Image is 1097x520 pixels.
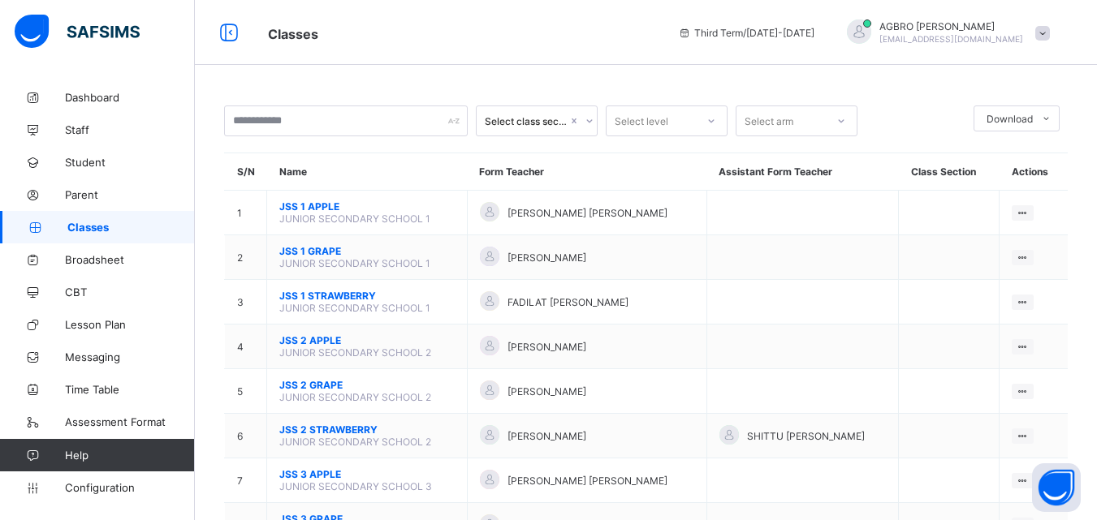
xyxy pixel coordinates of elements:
button: Open asap [1032,463,1081,512]
span: CBT [65,286,195,299]
span: Classes [67,221,195,234]
div: Select arm [745,105,793,136]
span: [PERSON_NAME] [507,430,586,442]
div: Select level [615,105,668,136]
td: 3 [225,280,267,324]
span: AGBRO [PERSON_NAME] [879,20,1023,32]
span: [PERSON_NAME] [507,251,586,264]
th: Class Section [899,153,1000,191]
span: [PERSON_NAME] [PERSON_NAME] [507,475,667,487]
span: JSS 3 APPLE [279,468,455,480]
span: JSS 1 GRAPE [279,245,455,257]
th: Form Teacher [467,153,706,191]
span: JSS 2 APPLE [279,334,455,346]
span: Configuration [65,481,194,494]
span: JUNIOR SECONDARY SCHOOL 1 [279,213,430,225]
span: Lesson Plan [65,318,195,331]
span: Staff [65,123,195,136]
span: JUNIOR SECONDARY SCHOOL 2 [279,346,431,359]
span: Classes [268,26,318,42]
span: Broadsheet [65,253,195,266]
span: FADILAT [PERSON_NAME] [507,296,628,308]
td: 1 [225,191,267,235]
span: Student [65,156,195,169]
td: 6 [225,414,267,458]
span: JUNIOR SECONDARY SCHOOL 1 [279,302,430,314]
th: S/N [225,153,267,191]
span: Dashboard [65,91,195,104]
span: JSS 1 APPLE [279,200,455,213]
td: 7 [225,458,267,503]
img: safsims [15,15,140,49]
span: Help [65,449,194,462]
div: AGBROJACOB [831,19,1058,46]
td: 5 [225,369,267,414]
th: Name [267,153,468,191]
td: 2 [225,235,267,280]
span: JSS 2 STRAWBERRY [279,423,455,436]
th: Actions [1000,153,1068,191]
span: JUNIOR SECONDARY SCHOOL 2 [279,436,431,448]
th: Assistant Form Teacher [706,153,898,191]
span: [EMAIL_ADDRESS][DOMAIN_NAME] [879,34,1023,44]
span: [PERSON_NAME] [507,341,586,353]
td: 4 [225,324,267,369]
span: JUNIOR SECONDARY SCHOOL 2 [279,391,431,403]
span: Time Table [65,383,195,396]
span: JSS 2 GRAPE [279,379,455,391]
span: Assessment Format [65,415,195,428]
span: Download [987,113,1033,125]
div: Select class section [485,115,568,127]
span: Parent [65,188,195,201]
span: session/term information [678,27,814,39]
span: JSS 1 STRAWBERRY [279,290,455,302]
span: [PERSON_NAME] [507,385,586,398]
span: JUNIOR SECONDARY SCHOOL 1 [279,257,430,269]
span: JUNIOR SECONDARY SCHOOL 3 [279,480,432,492]
span: [PERSON_NAME] [PERSON_NAME] [507,207,667,219]
span: Messaging [65,350,195,363]
span: SHITTU [PERSON_NAME] [747,430,865,442]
